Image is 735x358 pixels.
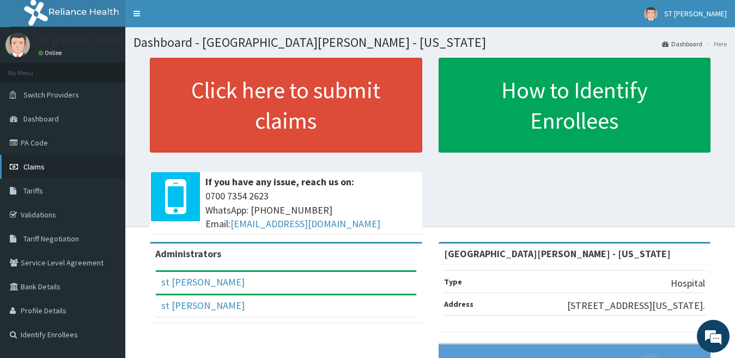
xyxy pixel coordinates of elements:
span: ST [PERSON_NAME] [664,9,727,19]
img: User Image [644,7,658,21]
div: Chat with us now [57,61,183,75]
b: If you have any issue, reach us on: [205,175,354,188]
img: d_794563401_company_1708531726252_794563401 [20,54,44,82]
a: st [PERSON_NAME] [161,276,245,288]
a: st [PERSON_NAME] [161,299,245,312]
p: Hospital [671,276,705,290]
span: Tariff Negotiation [23,234,79,244]
b: Address [444,299,473,309]
a: Dashboard [662,39,702,48]
span: We're online! [63,108,150,219]
span: Switch Providers [23,90,79,100]
span: Dashboard [23,114,59,124]
span: Tariffs [23,186,43,196]
a: Online [38,49,64,57]
span: 0700 7354 2623 WhatsApp: [PHONE_NUMBER] Email: [205,189,417,231]
p: ST [PERSON_NAME] [38,35,123,45]
a: Click here to submit claims [150,58,422,153]
a: How to Identify Enrollees [439,58,711,153]
p: [STREET_ADDRESS][US_STATE]. [567,299,705,313]
a: [EMAIL_ADDRESS][DOMAIN_NAME] [230,217,380,230]
strong: [GEOGRAPHIC_DATA][PERSON_NAME] - [US_STATE] [444,247,671,260]
li: Here [703,39,727,48]
img: User Image [5,33,30,57]
span: Claims [23,162,45,172]
b: Type [444,277,462,287]
b: Administrators [155,247,221,260]
h1: Dashboard - [GEOGRAPHIC_DATA][PERSON_NAME] - [US_STATE] [133,35,727,50]
textarea: Type your message and hit 'Enter' [5,240,208,278]
div: Minimize live chat window [179,5,205,32]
